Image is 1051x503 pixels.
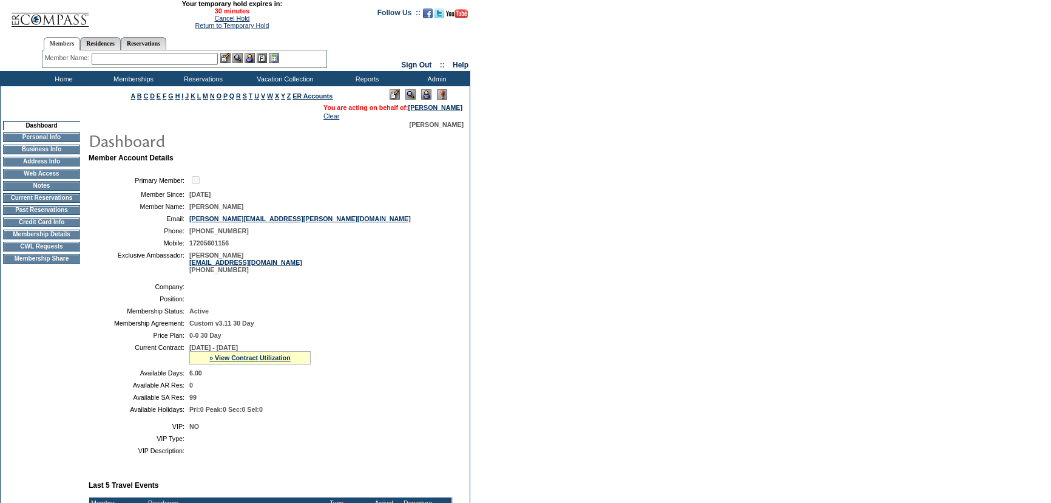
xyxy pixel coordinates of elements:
[189,394,197,401] span: 99
[189,239,229,247] span: 17205601156
[44,37,81,50] a: Members
[189,423,199,430] span: NO
[440,61,445,69] span: ::
[189,203,243,210] span: [PERSON_NAME]
[3,132,80,142] td: Personal Info
[189,382,193,389] span: 0
[131,92,135,100] a: A
[88,128,331,152] img: pgTtlDashboard.gif
[189,259,302,266] a: [EMAIL_ADDRESS][DOMAIN_NAME]
[323,104,462,111] span: You are acting on behalf of:
[254,92,259,100] a: U
[93,406,184,413] td: Available Holidays:
[423,9,433,18] img: Become our fan on Facebook
[121,37,166,50] a: Reservations
[3,193,80,203] td: Current Reservations
[97,71,167,86] td: Memberships
[93,191,184,198] td: Member Since:
[292,92,333,100] a: ER Accounts
[220,53,231,63] img: b_edit.gif
[195,22,269,29] a: Return to Temporary Hold
[181,92,183,100] a: I
[229,92,234,100] a: Q
[3,205,80,215] td: Past Reservations
[245,53,255,63] img: Impersonate
[93,320,184,327] td: Membership Agreement:
[410,121,464,128] span: [PERSON_NAME]
[189,307,209,315] span: Active
[175,92,180,100] a: H
[3,230,80,239] td: Membership Details
[214,15,249,22] a: Cancel Hold
[189,320,254,327] span: Custom v3.11 30 Day
[167,71,237,86] td: Reservations
[93,215,184,222] td: Email:
[137,92,142,100] a: B
[3,181,80,191] td: Notes
[89,154,174,162] b: Member Account Details
[93,203,184,210] td: Member Name:
[89,481,158,490] b: Last 5 Travel Events
[421,89,431,100] img: Impersonate
[189,191,211,198] span: [DATE]
[3,217,80,227] td: Credit Card Info
[3,121,80,130] td: Dashboard
[209,354,291,361] a: » View Contract Utilization
[405,89,416,100] img: View Mode
[400,71,470,86] td: Admin
[203,92,208,100] a: M
[3,157,80,166] td: Address Info
[453,61,468,69] a: Help
[93,394,184,401] td: Available SA Res:
[437,89,447,100] img: Log Concern/Member Elevation
[237,71,331,86] td: Vacation Collection
[93,382,184,389] td: Available AR Res:
[197,92,201,100] a: L
[45,53,92,63] div: Member Name:
[232,53,243,63] img: View
[401,61,431,69] a: Sign Out
[446,9,468,18] img: Subscribe to our YouTube Channel
[189,406,263,413] span: Pri:0 Peak:0 Sec:0 Sel:0
[210,92,215,100] a: N
[93,369,184,377] td: Available Days:
[243,92,247,100] a: S
[3,254,80,264] td: Membership Share
[93,295,184,303] td: Position:
[93,332,184,339] td: Price Plan:
[261,92,265,100] a: V
[80,37,121,50] a: Residences
[93,239,184,247] td: Mobile:
[168,92,173,100] a: G
[189,215,411,222] a: [PERSON_NAME][EMAIL_ADDRESS][PERSON_NAME][DOMAIN_NAME]
[27,71,97,86] td: Home
[236,92,241,100] a: R
[267,92,273,100] a: W
[93,283,184,290] td: Company:
[10,2,89,27] img: Compass Home
[275,92,279,100] a: X
[281,92,285,100] a: Y
[143,92,148,100] a: C
[434,12,444,19] a: Follow us on Twitter
[93,447,184,454] td: VIP Description:
[217,92,221,100] a: O
[390,89,400,100] img: Edit Mode
[377,7,421,22] td: Follow Us ::
[189,369,202,377] span: 6.00
[189,251,302,273] span: [PERSON_NAME] [PHONE_NUMBER]
[93,435,184,442] td: VIP Type:
[3,145,80,154] td: Business Info
[150,92,155,100] a: D
[93,423,184,430] td: VIP:
[257,53,267,63] img: Reservations
[3,242,80,251] td: CWL Requests
[93,344,184,364] td: Current Contract:
[331,71,400,86] td: Reports
[95,7,368,15] span: 30 minutes
[249,92,253,100] a: T
[163,92,167,100] a: F
[185,92,189,100] a: J
[423,12,433,19] a: Become our fan on Facebook
[434,9,444,18] img: Follow us on Twitter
